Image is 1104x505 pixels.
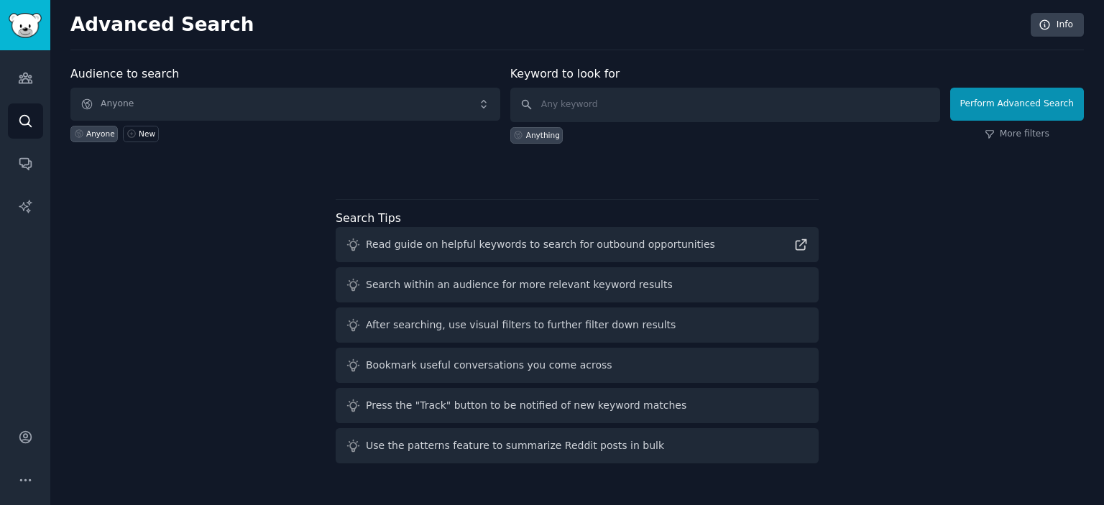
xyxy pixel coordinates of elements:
[366,277,673,292] div: Search within an audience for more relevant keyword results
[70,67,179,80] label: Audience to search
[9,13,42,38] img: GummySearch logo
[950,88,1084,121] button: Perform Advanced Search
[510,88,940,122] input: Any keyword
[86,129,115,139] div: Anyone
[366,438,664,453] div: Use the patterns feature to summarize Reddit posts in bulk
[70,14,1023,37] h2: Advanced Search
[366,237,715,252] div: Read guide on helpful keywords to search for outbound opportunities
[70,88,500,121] button: Anyone
[366,318,676,333] div: After searching, use visual filters to further filter down results
[366,398,686,413] div: Press the "Track" button to be notified of new keyword matches
[985,128,1049,141] a: More filters
[139,129,155,139] div: New
[123,126,158,142] a: New
[1031,13,1084,37] a: Info
[336,211,401,225] label: Search Tips
[366,358,612,373] div: Bookmark useful conversations you come across
[510,67,620,80] label: Keyword to look for
[526,130,560,140] div: Anything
